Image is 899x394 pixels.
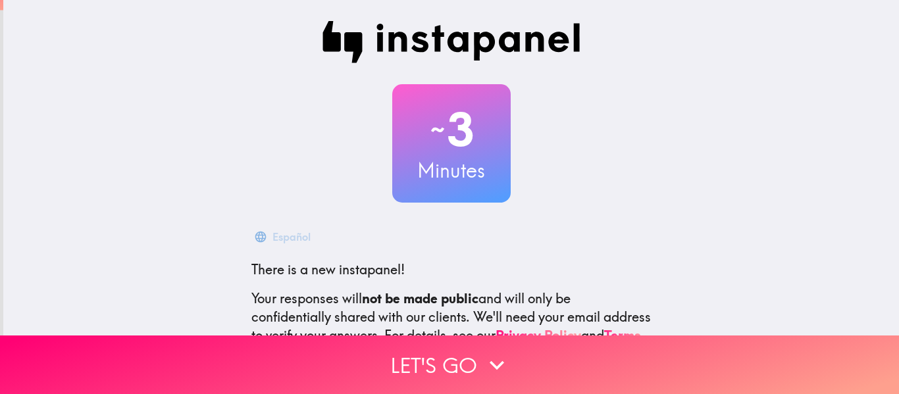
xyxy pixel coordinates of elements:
b: not be made public [362,290,478,307]
p: Your responses will and will only be confidentially shared with our clients. We'll need your emai... [251,289,652,345]
img: Instapanel [322,21,580,63]
a: Privacy Policy [496,327,581,343]
div: Español [272,228,311,246]
a: Terms [604,327,641,343]
h2: 3 [392,103,511,157]
span: There is a new instapanel! [251,261,405,278]
h3: Minutes [392,157,511,184]
button: Español [251,224,316,250]
span: ~ [428,110,447,149]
